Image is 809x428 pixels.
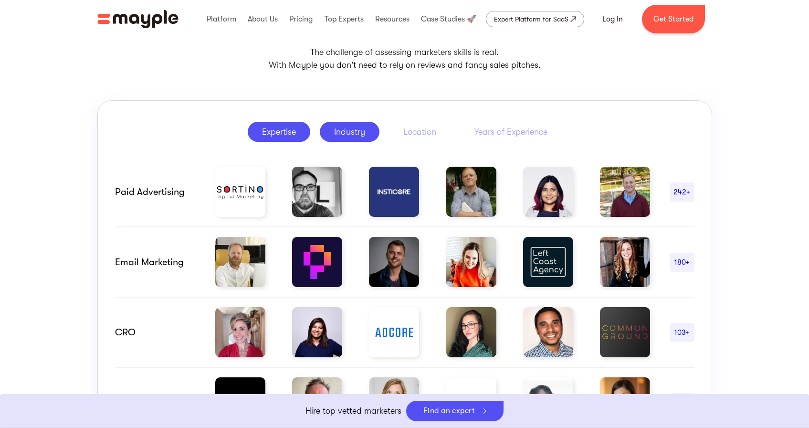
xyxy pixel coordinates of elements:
div: Expertise [262,126,296,138]
a: Expert Platform for SaaS [486,11,584,27]
div: Expert Platform for SaaS [494,13,568,25]
div: About Us [245,4,280,34]
iframe: Chat Widget [637,317,809,428]
div: Industry [334,126,365,138]
img: Mayple logo [97,10,179,28]
div: Platform [204,4,239,34]
div: Resources [373,4,412,34]
div: 180+ [670,257,694,268]
div: Years of Experience [474,126,547,138]
a: Get Started [642,5,705,33]
a: home [97,10,179,28]
div: Top Experts [322,4,366,34]
div: CRO [115,327,196,338]
div: Paid advertising [115,186,196,198]
p: The challenge of assessing marketers skills is real. With Mayple you don't need to rely on review... [97,46,712,72]
div: Location [403,126,436,138]
a: Log In [591,8,634,31]
div: 242+ [670,186,694,198]
div: email marketing [115,257,196,268]
div: Pricing [287,4,315,34]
